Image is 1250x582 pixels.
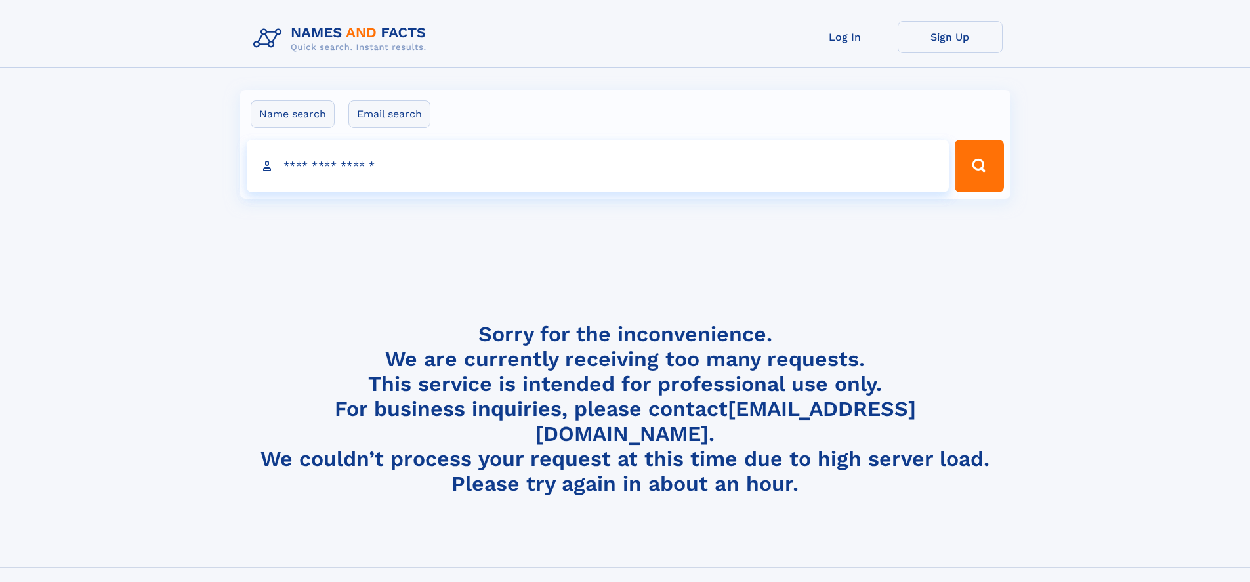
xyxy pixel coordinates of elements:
[898,21,1003,53] a: Sign Up
[251,100,335,128] label: Name search
[248,21,437,56] img: Logo Names and Facts
[348,100,430,128] label: Email search
[248,322,1003,497] h4: Sorry for the inconvenience. We are currently receiving too many requests. This service is intend...
[535,396,916,446] a: [EMAIL_ADDRESS][DOMAIN_NAME]
[955,140,1003,192] button: Search Button
[793,21,898,53] a: Log In
[247,140,949,192] input: search input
